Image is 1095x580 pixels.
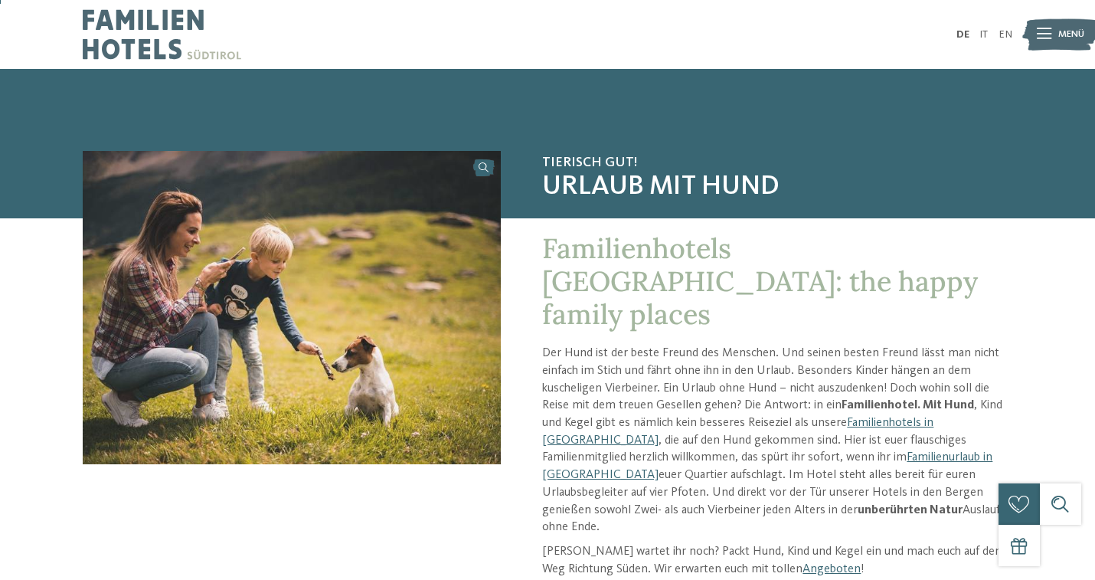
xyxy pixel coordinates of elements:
strong: Familienhotel. Mit Hund [842,399,974,411]
a: DE [956,29,969,40]
img: Familienhotel: Mit Hund in den Urlaub [83,151,501,464]
span: Urlaub mit Hund [542,171,1012,204]
a: IT [979,29,988,40]
span: Tierisch gut! [542,155,1012,172]
a: Familienhotels in [GEOGRAPHIC_DATA] [542,417,933,447]
p: [PERSON_NAME] wartet ihr noch? Packt Hund, Kind und Kegel ein und mach euch auf den Weg Richtung ... [542,543,1012,578]
span: Menü [1058,28,1084,41]
strong: unberührten Natur [858,504,963,516]
a: Angeboten [802,563,861,575]
span: Familienhotels [GEOGRAPHIC_DATA]: the happy family places [542,231,978,332]
p: Der Hund ist der beste Freund des Menschen. Und seinen besten Freund lässt man nicht einfach im S... [542,345,1012,536]
a: EN [999,29,1012,40]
